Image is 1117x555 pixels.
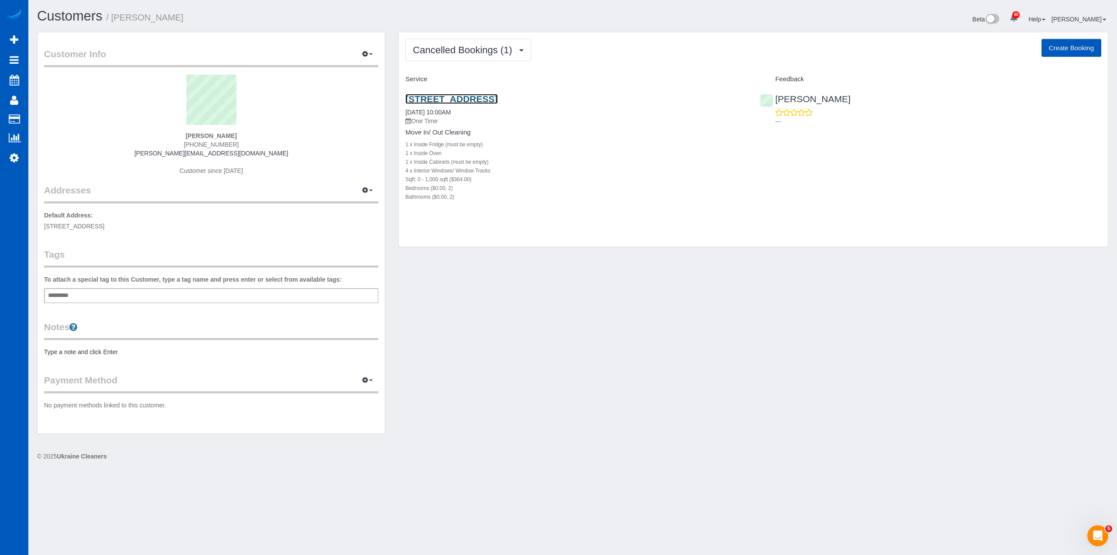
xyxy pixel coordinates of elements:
a: [PERSON_NAME] [1052,16,1106,23]
small: Sqft: 0 - 1,000 sqft ($364.00) [405,176,471,183]
button: Cancelled Bookings (1) [405,39,531,61]
a: [PERSON_NAME][EMAIL_ADDRESS][DOMAIN_NAME] [134,150,288,157]
p: --- [775,117,1101,126]
a: Customers [37,8,103,24]
span: Customer since [DATE] [180,167,243,174]
small: 1 x Inside Oven [405,150,442,156]
small: Bathrooms ($0.00, 2) [405,194,454,200]
label: To attach a special tag to this Customer, type a tag name and press enter or select from availabl... [44,275,342,284]
span: 40 [1012,11,1020,18]
small: / [PERSON_NAME] [106,13,184,22]
span: Cancelled Bookings (1) [413,45,516,55]
img: Automaid Logo [5,9,23,21]
p: No payment methods linked to this customer. [44,401,378,410]
iframe: Intercom live chat [1087,525,1108,546]
legend: Notes [44,321,378,340]
legend: Payment Method [44,374,378,393]
small: 4 x Interior Windows/ Window Tracks [405,168,490,174]
a: [DATE] 10:00AM [405,109,451,116]
small: 1 x Inside Cabinets (must be empty) [405,159,488,165]
a: [STREET_ADDRESS] [405,94,497,104]
span: [PHONE_NUMBER] [184,141,239,148]
pre: Type a note and click Enter [44,348,378,356]
span: 5 [1105,525,1112,532]
button: Create Booking [1042,39,1101,57]
small: 1 x Inside Fridge (must be empty) [405,141,483,148]
strong: [PERSON_NAME] [185,132,236,139]
h4: Feedback [760,76,1101,83]
label: Default Address: [44,211,93,220]
a: Beta [973,16,1000,23]
img: New interface [985,14,999,25]
strong: Ukraine Cleaners [57,453,106,460]
legend: Customer Info [44,48,378,67]
p: One Time [405,117,747,125]
a: [PERSON_NAME] [760,94,851,104]
a: 40 [1005,9,1022,28]
h4: Service [405,76,747,83]
a: Help [1028,16,1045,23]
h4: Move In/ Out Cleaning [405,129,747,136]
div: © 2025 [37,452,1108,461]
legend: Tags [44,248,378,268]
small: Bedrooms ($0.00, 2) [405,185,452,191]
span: [STREET_ADDRESS] [44,223,104,230]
